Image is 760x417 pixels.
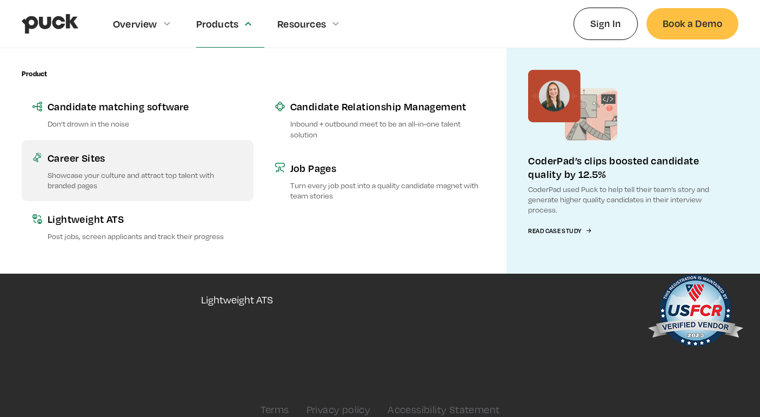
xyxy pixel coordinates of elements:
div: Lightweight ATS [48,212,243,226]
a: Career SitesShowcase your culture and attract top talent with branded pages [22,140,254,201]
div: Candidate matching software [48,100,243,113]
a: Sign In [574,8,638,39]
a: Lightweight ATSPost jobs, screen applicants and track their progress [22,201,254,252]
div: Overview [113,18,157,30]
a: Terms [261,403,289,415]
div: CoderPad’s clips boosted candidate quality by 12.5% [528,154,717,181]
p: Showcase your culture and attract top talent with branded pages [48,170,243,190]
p: Turn every job post into a quality candidate magnet with team stories [290,180,485,201]
p: Don’t drown in the noise [48,118,243,129]
a: Candidate Relationship ManagementInbound + outbound meet to be an all-in-one talent solution [264,89,496,150]
p: Post jobs, screen applicants and track their progress [48,231,243,241]
a: Candidate matching softwareDon’t drown in the noise [22,89,254,140]
a: Lightweight ATS [201,287,273,313]
p: CoderPad used Puck to help tell their team’s story and generate higher quality candidates in thei... [528,184,717,215]
a: CoderPad’s clips boosted candidate quality by 12.5%CoderPad used Puck to help tell their team’s s... [506,48,738,274]
div: Job Pages [290,161,485,175]
div: Read Case Study [528,228,581,235]
div: Career Sites [48,151,243,164]
div: Products [196,18,239,30]
div: Product [22,70,47,78]
div: Resources [277,18,326,30]
a: Job PagesTurn every job post into a quality candidate magnet with team stories [264,150,496,211]
div: Candidate Relationship Management [290,100,485,113]
p: Inbound + outbound meet to be an all-in-one talent solution [290,118,485,139]
a: Accessibility Statement [388,403,499,415]
img: US Federal Contractor Registration System for Award Management Verified Vendor Seal [647,269,743,356]
a: Privacy policy [306,403,371,415]
a: Book a Demo [646,8,738,39]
